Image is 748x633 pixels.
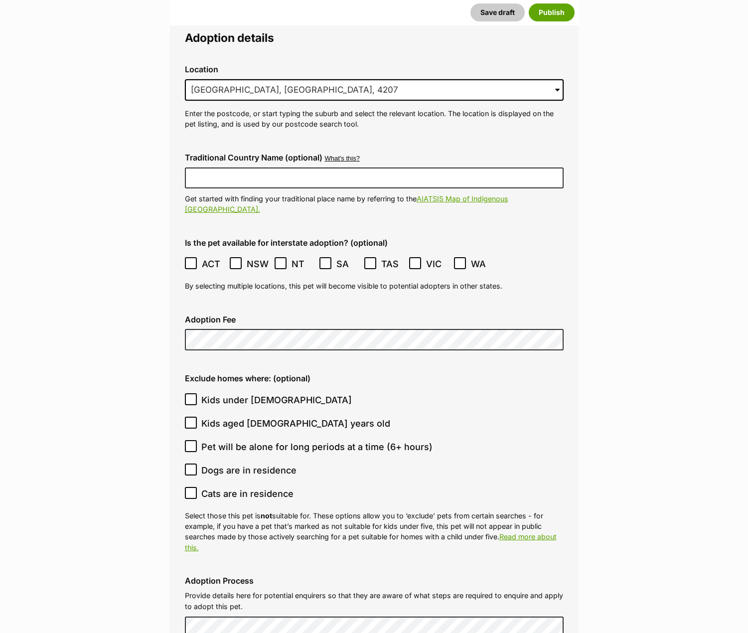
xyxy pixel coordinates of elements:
label: Traditional Country Name (optional) [185,153,322,162]
p: Get started with finding your traditional place name by referring to the [185,193,564,215]
span: WA [471,257,493,271]
span: Cats are in residence [201,487,294,500]
button: What's this? [325,155,360,162]
span: VIC [426,257,449,271]
p: By selecting multiple locations, this pet will become visible to potential adopters in other states. [185,281,564,291]
label: Exclude homes where: (optional) [185,374,564,383]
label: Location [185,65,564,74]
span: Kids under [DEMOGRAPHIC_DATA] [201,393,352,407]
span: Kids aged [DEMOGRAPHIC_DATA] years old [201,417,390,430]
legend: Adoption details [185,31,564,44]
p: Select those this pet is suitable for. These options allow you to ‘exclude’ pets from certain sea... [185,510,564,553]
a: Read more about this. [185,532,557,551]
span: ACT [202,257,224,271]
p: Provide details here for potential enquirers so that they are aware of what steps are required to... [185,590,564,612]
button: Save draft [470,3,525,21]
label: Adoption Fee [185,315,564,324]
strong: not [261,511,272,520]
button: Publish [529,3,575,21]
span: TAS [381,257,404,271]
p: Enter the postcode, or start typing the suburb and select the relevant location. The location is ... [185,108,564,130]
label: Is the pet available for interstate adoption? (optional) [185,238,564,247]
label: Adoption Process [185,576,564,585]
span: Dogs are in residence [201,464,297,477]
span: SA [336,257,359,271]
input: Enter suburb or postcode [185,79,564,101]
span: Pet will be alone for long periods at a time (6+ hours) [201,440,433,454]
span: NSW [247,257,269,271]
span: NT [292,257,314,271]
